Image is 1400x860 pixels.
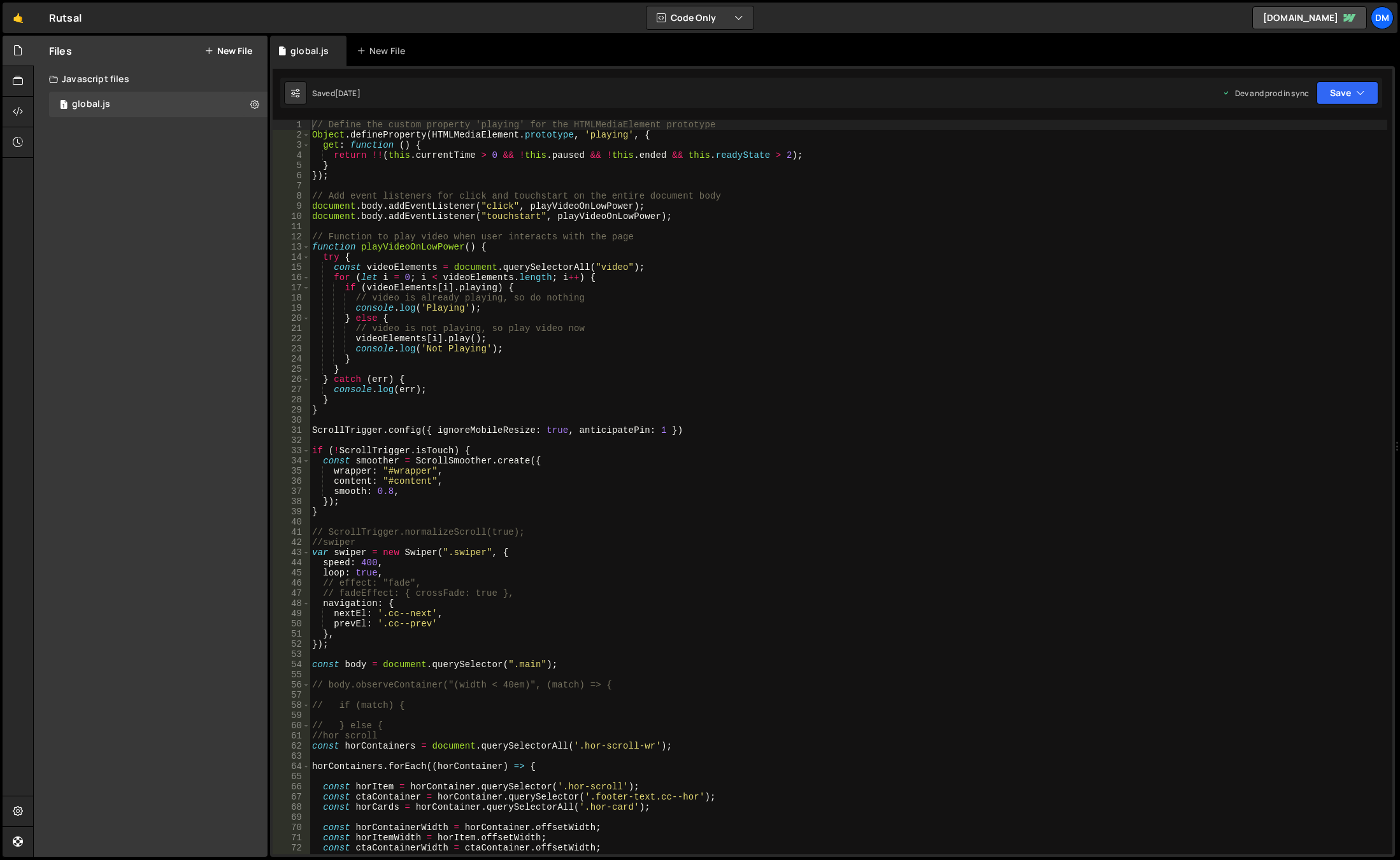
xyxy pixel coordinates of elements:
[49,92,268,117] div: 15875/42351.js
[273,150,310,160] div: 4
[49,44,72,58] h2: Files
[273,710,310,721] div: 59
[273,558,310,568] div: 44
[273,537,310,547] div: 42
[273,211,310,222] div: 10
[273,629,310,639] div: 51
[273,160,310,171] div: 5
[273,252,310,262] div: 14
[273,802,310,812] div: 68
[273,395,310,405] div: 28
[273,792,310,802] div: 67
[273,772,310,782] div: 65
[273,497,310,507] div: 38
[273,435,310,446] div: 32
[273,517,310,527] div: 40
[646,6,754,29] button: Code Only
[273,822,310,833] div: 70
[273,639,310,649] div: 52
[273,609,310,619] div: 49
[273,833,310,843] div: 71
[273,201,310,211] div: 9
[273,120,310,130] div: 1
[273,344,310,354] div: 23
[273,130,310,140] div: 2
[273,659,310,670] div: 54
[273,425,310,435] div: 31
[273,741,310,751] div: 62
[273,293,310,303] div: 18
[1317,81,1378,104] button: Save
[273,578,310,588] div: 46
[273,782,310,792] div: 66
[273,721,310,731] div: 60
[273,476,310,486] div: 36
[273,649,310,659] div: 53
[273,700,310,710] div: 58
[273,731,310,741] div: 61
[357,45,410,57] div: New File
[273,486,310,497] div: 37
[273,242,310,252] div: 13
[335,88,361,99] div: [DATE]
[273,384,310,395] div: 27
[273,507,310,517] div: 39
[273,374,310,384] div: 26
[273,140,310,150] div: 3
[60,101,68,111] span: 1
[273,568,310,578] div: 45
[273,690,310,700] div: 57
[273,466,310,476] div: 35
[273,405,310,415] div: 29
[273,761,310,772] div: 64
[273,334,310,344] div: 22
[290,45,329,57] div: global.js
[273,812,310,822] div: 69
[273,446,310,456] div: 33
[273,354,310,364] div: 24
[204,46,252,56] button: New File
[1371,6,1394,29] a: Dm
[49,10,82,25] div: Rutsal
[3,3,34,33] a: 🤙
[273,283,310,293] div: 17
[273,751,310,761] div: 63
[273,313,310,323] div: 20
[72,99,110,110] div: global.js
[273,171,310,181] div: 6
[273,456,310,466] div: 34
[273,272,310,283] div: 16
[1252,6,1367,29] a: [DOMAIN_NAME]
[273,588,310,598] div: 47
[273,364,310,374] div: 25
[273,547,310,558] div: 43
[273,619,310,629] div: 50
[273,222,310,232] div: 11
[273,323,310,334] div: 21
[1222,88,1309,99] div: Dev and prod in sync
[34,66,268,92] div: Javascript files
[273,303,310,313] div: 19
[273,843,310,853] div: 72
[273,262,310,272] div: 15
[273,232,310,242] div: 12
[273,191,310,201] div: 8
[273,680,310,690] div: 56
[273,527,310,537] div: 41
[273,181,310,191] div: 7
[312,88,361,99] div: Saved
[273,415,310,425] div: 30
[273,670,310,680] div: 55
[273,598,310,609] div: 48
